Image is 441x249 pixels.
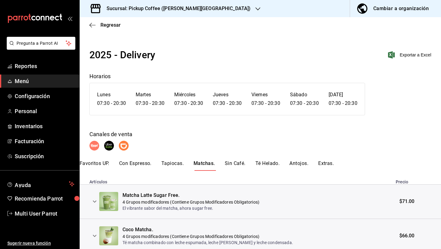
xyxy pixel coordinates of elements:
[97,99,126,108] h6: 07:30 - 20:30
[399,198,415,205] span: $71.00
[225,160,246,171] button: Sin Café.
[123,199,259,205] p: 4 Grupos modificadores (Contiene Grupos Modificadores Obligatorios)
[89,48,155,62] div: 2025 - Delivery
[136,90,164,99] h6: Martes
[373,4,429,13] div: Cambiar a organización
[89,196,100,207] button: expand row
[97,90,126,99] h6: Lunes
[174,90,203,99] h6: Miércoles
[89,130,431,138] div: Canales de venta
[32,36,47,40] div: Dominio
[17,40,66,47] span: Pregunta a Parrot AI
[7,240,74,247] span: Sugerir nueva función
[15,107,74,115] span: Personal
[100,22,121,28] span: Regresar
[123,192,259,199] div: Matcha Latte Sugar Free.
[16,16,69,21] div: Dominio: [DOMAIN_NAME]
[15,92,74,100] span: Configuración
[251,90,280,99] h6: Viernes
[15,122,74,130] span: Inventarios
[123,205,259,211] p: El vibrante sabor del matcha, ahora sugar free.
[119,160,152,171] button: Con Espresso.
[102,5,251,12] h3: Sucursal: Pickup Coffee ([PERSON_NAME][GEOGRAPHIC_DATA])
[389,51,431,59] button: Exportar a Excel
[99,226,118,245] img: Preview
[15,209,74,218] span: Multi User Parrot
[17,10,30,15] div: v 4.0.25
[10,16,15,21] img: website_grey.svg
[7,37,75,50] button: Pregunta a Parrot AI
[123,226,293,233] div: Coco Matcha.
[89,72,431,80] div: Horarios
[290,90,319,99] h6: Sábado
[15,62,74,70] span: Reportes
[72,36,97,40] div: Palabras clave
[15,77,74,85] span: Menú
[290,99,319,108] h6: 07:30 - 20:30
[80,176,392,185] th: Artículos
[213,99,242,108] h6: 07:30 - 20:30
[329,99,357,108] h6: 07:30 - 20:30
[329,90,357,99] h6: [DATE]
[174,99,203,108] h6: 07:30 - 20:30
[80,160,441,171] div: scrollable menu categories
[15,137,74,145] span: Facturación
[123,233,293,239] p: 4 Grupos modificadores (Contiene Grupos Modificadores Obligatorios)
[89,231,100,241] button: expand row
[123,239,293,246] p: Té matcha combinado con leche espumada, leche [PERSON_NAME] y leche condensada.
[161,160,184,171] button: Tapiocas.
[89,22,121,28] button: Regresar
[67,16,72,21] button: open_drawer_menu
[289,160,308,171] button: Antojos.
[251,99,280,108] h6: 07:30 - 20:30
[15,180,66,188] span: Ayuda
[399,232,415,239] span: $66.00
[318,160,334,171] button: Extras.
[213,90,242,99] h6: Jueves
[80,160,109,171] button: Favoritos UP.
[255,160,280,171] button: Té Helado.
[65,36,70,40] img: tab_keywords_by_traffic_grey.svg
[15,194,74,203] span: Recomienda Parrot
[10,10,15,15] img: logo_orange.svg
[25,36,30,40] img: tab_domain_overview_orange.svg
[392,176,441,185] th: Precio
[136,99,164,108] h6: 07:30 - 20:30
[99,192,118,211] img: Preview
[194,160,215,171] button: Matchas.
[4,44,75,51] a: Pregunta a Parrot AI
[15,152,74,160] span: Suscripción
